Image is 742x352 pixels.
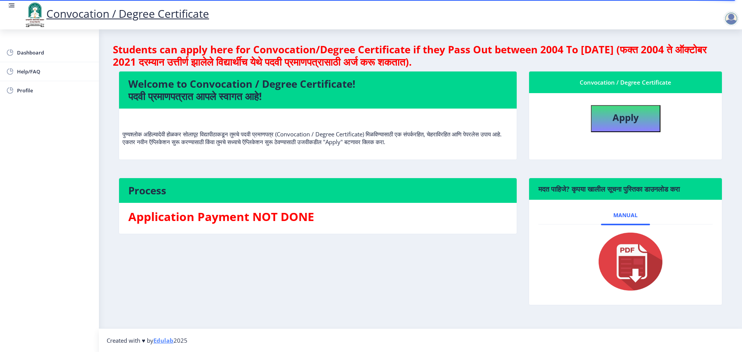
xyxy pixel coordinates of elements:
[587,231,664,292] img: pdf.png
[613,212,638,218] span: Manual
[153,337,174,344] a: Edulab
[128,184,507,197] h4: Process
[123,115,513,146] p: पुण्यश्लोक अहिल्यादेवी होळकर सोलापूर विद्यापीठाकडून तुमचे पदवी प्रमाणपत्र (Convocation / Degree C...
[23,6,209,21] a: Convocation / Degree Certificate
[113,43,728,68] h4: Students can apply here for Convocation/Degree Certificate if they Pass Out between 2004 To [DATE...
[128,78,507,102] h4: Welcome to Convocation / Degree Certificate! पदवी प्रमाणपत्रात आपले स्वागत आहे!
[128,209,507,224] h3: Application Payment NOT DONE
[538,184,713,194] h6: मदत पाहिजे? कृपया खालील सूचना पुस्तिका डाउनलोड करा
[601,206,650,224] a: Manual
[613,111,639,124] b: Apply
[17,86,93,95] span: Profile
[17,67,93,76] span: Help/FAQ
[538,78,713,87] div: Convocation / Degree Certificate
[107,337,187,344] span: Created with ♥ by 2025
[17,48,93,57] span: Dashboard
[23,2,46,28] img: logo
[591,105,660,132] button: Apply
